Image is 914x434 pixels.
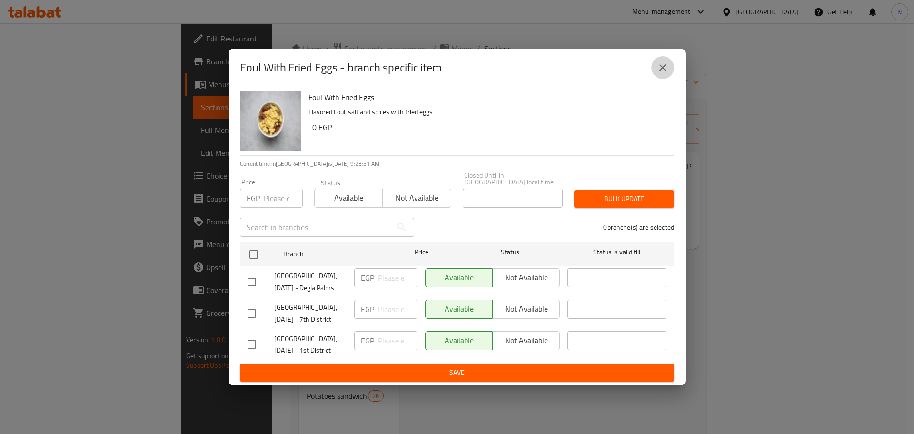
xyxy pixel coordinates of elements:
span: Not available [387,191,447,205]
span: Status [461,246,560,258]
span: Bulk update [582,193,666,205]
input: Search in branches [240,218,392,237]
span: Available [318,191,379,205]
span: [GEOGRAPHIC_DATA], [DATE] - 1st District [274,333,347,357]
button: Available [314,189,383,208]
p: Current time in [GEOGRAPHIC_DATA] is [DATE] 9:23:51 AM [240,160,674,168]
h6: 0 EGP [312,121,666,134]
p: Flavored Foul, salt and spices with fried eggs [308,106,666,118]
button: Save [240,364,674,382]
span: Branch [283,248,382,260]
p: EGP [361,303,374,315]
p: EGP [247,192,260,204]
input: Please enter price [378,331,417,350]
h6: Foul With Fried Eggs [308,91,666,104]
p: EGP [361,272,374,283]
button: Not available [382,189,451,208]
p: 0 branche(s) are selected [603,222,674,232]
p: EGP [361,335,374,346]
input: Please enter price [378,268,417,287]
button: Bulk update [574,190,674,208]
span: Save [248,367,666,379]
span: Status is valid till [567,246,666,258]
span: Price [390,246,453,258]
input: Please enter price [378,300,417,319]
input: Please enter price [264,189,303,208]
h2: Foul With Fried Eggs - branch specific item [240,60,442,75]
button: close [651,56,674,79]
span: [GEOGRAPHIC_DATA], [DATE] - Degla Palms [274,270,347,294]
img: Foul With Fried Eggs [240,91,301,151]
span: [GEOGRAPHIC_DATA], [DATE] - 7th District [274,302,347,325]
